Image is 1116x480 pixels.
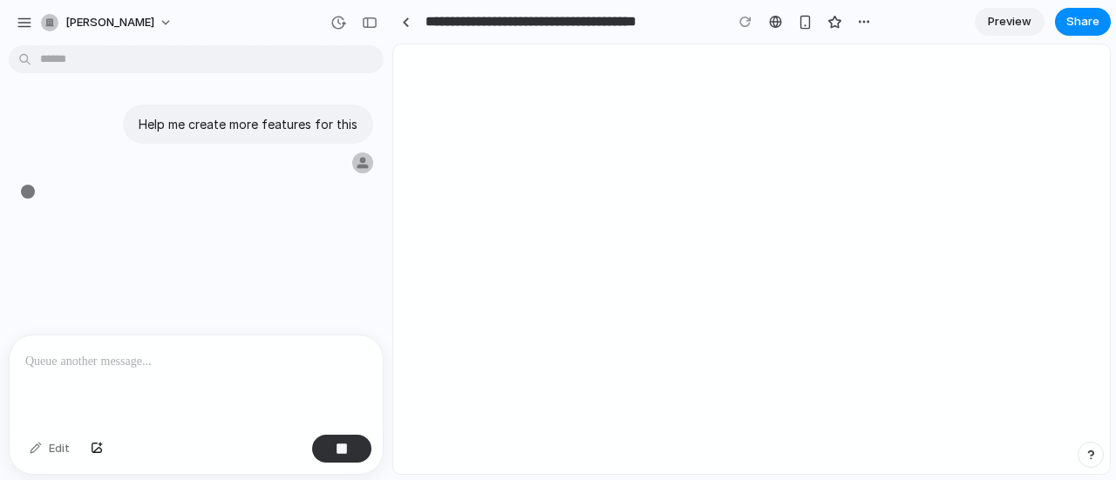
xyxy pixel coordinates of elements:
[65,14,154,31] span: [PERSON_NAME]
[1066,13,1099,30] span: Share
[975,8,1045,36] a: Preview
[34,9,181,37] button: [PERSON_NAME]
[139,115,357,133] p: Help me create more features for this
[1055,8,1111,36] button: Share
[988,13,1031,30] span: Preview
